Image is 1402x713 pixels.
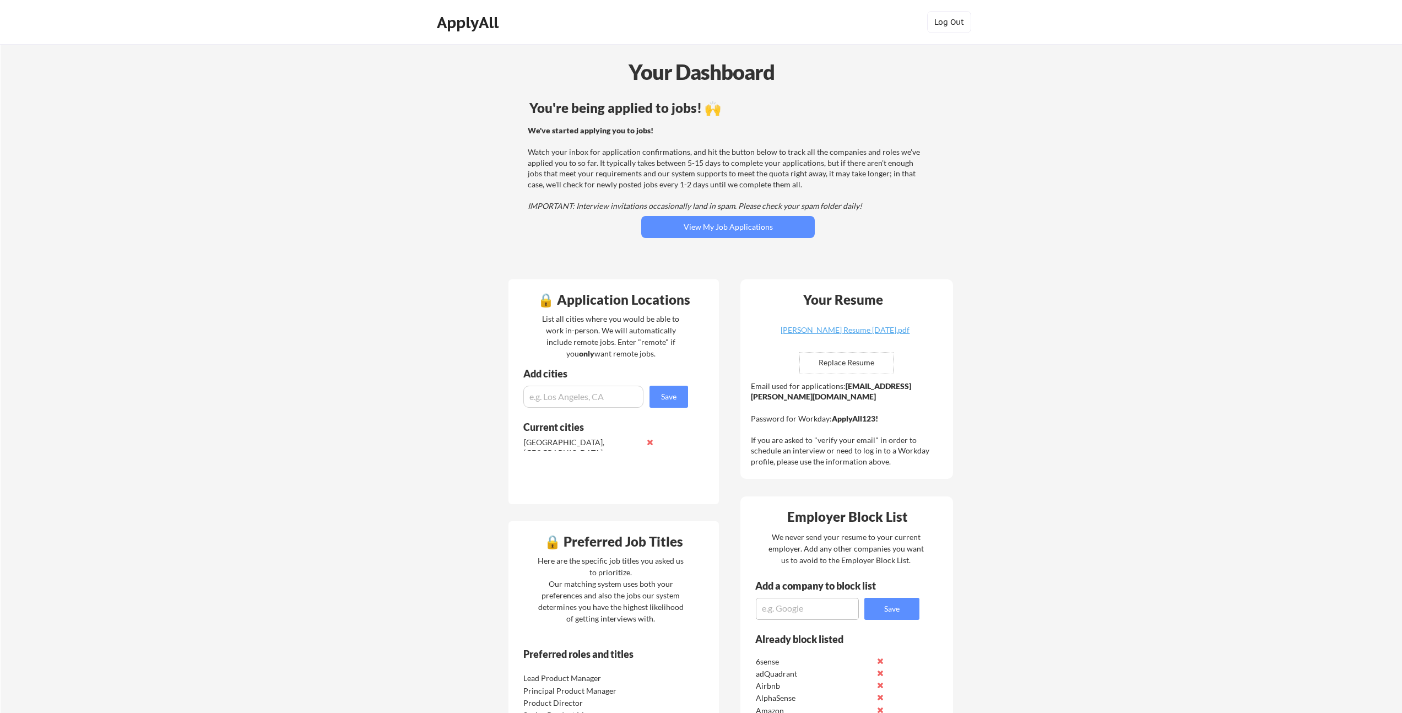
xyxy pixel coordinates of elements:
div: Airbnb [756,680,872,692]
strong: ApplyAll123! [832,414,878,423]
div: We never send your resume to your current employer. Add any other companies you want us to avoid ... [767,531,924,566]
div: List all cities where you would be able to work in-person. We will automatically include remote j... [535,313,686,359]
input: e.g. Los Angeles, CA [523,386,643,408]
div: You're being applied to jobs! 🙌 [529,101,927,115]
button: Log Out [927,11,971,33]
button: View My Job Applications [641,216,815,238]
div: Lead Product Manager [523,673,640,684]
div: Watch your inbox for application confirmations, and hit the button below to track all the compani... [528,125,925,212]
button: Save [864,598,919,620]
div: Add cities [523,369,691,379]
button: Save [649,386,688,408]
div: Add a company to block list [755,581,893,591]
strong: We've started applying you to jobs! [528,126,653,135]
div: Preferred roles and titles [523,649,673,659]
div: Email used for applications: Password for Workday: If you are asked to "verify your email" in ord... [751,381,945,467]
div: 🔒 Application Locations [511,293,716,306]
div: Your Resume [788,293,897,306]
div: AlphaSense [756,693,872,704]
strong: only [579,349,594,358]
div: Here are the specific job titles you asked us to prioritize. Our matching system uses both your p... [535,555,686,624]
div: [GEOGRAPHIC_DATA], [GEOGRAPHIC_DATA] [524,437,640,458]
strong: [EMAIL_ADDRESS][PERSON_NAME][DOMAIN_NAME] [751,381,911,402]
div: Product Director [523,698,640,709]
div: Already block listed [755,634,905,644]
div: Principal Product Manager [523,685,640,696]
div: 🔒 Preferred Job Titles [511,535,716,548]
div: Current cities [523,422,676,432]
div: [PERSON_NAME] Resume [DATE].pdf [780,326,911,334]
div: Employer Block List [745,510,950,523]
div: 6sense [756,656,872,667]
div: ApplyAll [437,13,502,32]
a: [PERSON_NAME] Resume [DATE].pdf [780,326,911,343]
div: adQuadrant [756,668,872,679]
div: Your Dashboard [1,56,1402,88]
em: IMPORTANT: Interview invitations occasionally land in spam. Please check your spam folder daily! [528,201,862,210]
